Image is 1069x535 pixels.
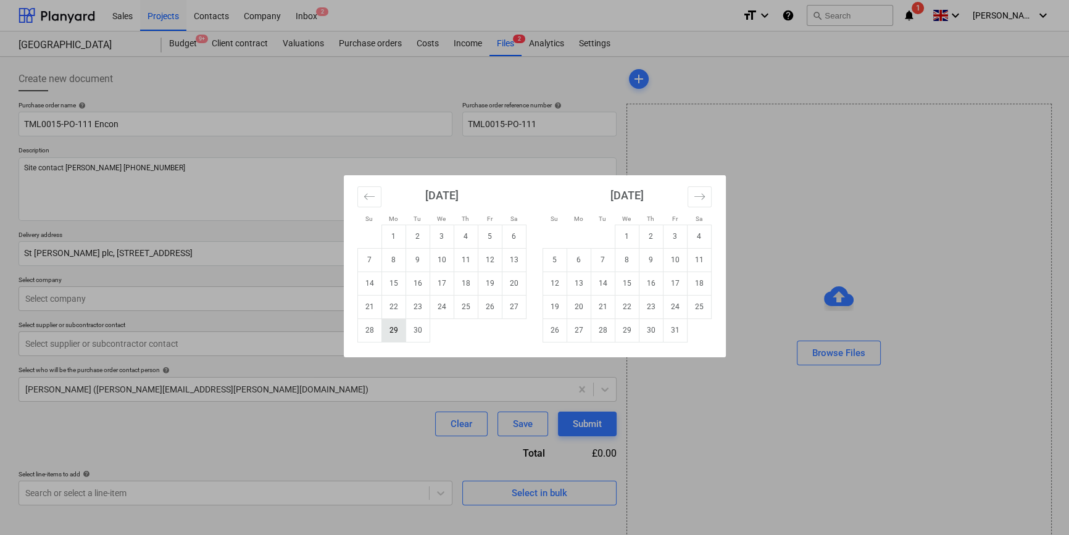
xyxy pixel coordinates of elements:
button: Move forward to switch to the next month. [688,186,712,207]
td: Saturday, October 25, 2025 [687,295,711,318]
td: Thursday, September 11, 2025 [454,248,478,272]
td: Sunday, September 14, 2025 [357,272,381,295]
td: Monday, September 15, 2025 [381,272,406,295]
td: Wednesday, October 8, 2025 [615,248,639,272]
small: Su [551,215,558,222]
td: Monday, September 22, 2025 [381,295,406,318]
td: Monday, October 13, 2025 [567,272,591,295]
td: Monday, September 29, 2025 [381,318,406,342]
td: Wednesday, October 1, 2025 [615,225,639,248]
td: Saturday, September 20, 2025 [502,272,526,295]
td: Thursday, October 30, 2025 [639,318,663,342]
small: We [437,215,446,222]
td: Tuesday, September 9, 2025 [406,248,430,272]
td: Sunday, September 7, 2025 [357,248,381,272]
td: Monday, September 1, 2025 [381,225,406,248]
td: Sunday, October 26, 2025 [543,318,567,342]
td: Monday, October 20, 2025 [567,295,591,318]
iframe: Chat Widget [1007,476,1069,535]
td: Thursday, October 16, 2025 [639,272,663,295]
td: Monday, October 6, 2025 [567,248,591,272]
td: Saturday, September 27, 2025 [502,295,526,318]
td: Saturday, October 4, 2025 [687,225,711,248]
td: Friday, October 17, 2025 [663,272,687,295]
small: Mo [574,215,583,222]
small: Sa [510,215,517,222]
td: Friday, September 12, 2025 [478,248,502,272]
button: Move backward to switch to the previous month. [357,186,381,207]
td: Tuesday, October 21, 2025 [591,295,615,318]
td: Friday, October 31, 2025 [663,318,687,342]
td: Saturday, October 18, 2025 [687,272,711,295]
td: Wednesday, September 10, 2025 [430,248,454,272]
td: Tuesday, October 28, 2025 [591,318,615,342]
td: Wednesday, October 15, 2025 [615,272,639,295]
td: Sunday, October 12, 2025 [543,272,567,295]
td: Saturday, September 6, 2025 [502,225,526,248]
strong: [DATE] [425,189,459,202]
td: Saturday, September 13, 2025 [502,248,526,272]
td: Wednesday, October 22, 2025 [615,295,639,318]
td: Sunday, September 21, 2025 [357,295,381,318]
td: Friday, September 26, 2025 [478,295,502,318]
small: Th [647,215,654,222]
td: Tuesday, September 2, 2025 [406,225,430,248]
small: Th [462,215,469,222]
small: Mo [389,215,398,222]
td: Tuesday, September 30, 2025 [406,318,430,342]
small: We [622,215,631,222]
td: Wednesday, September 3, 2025 [430,225,454,248]
small: Su [365,215,373,222]
td: Tuesday, October 14, 2025 [591,272,615,295]
td: Tuesday, October 7, 2025 [591,248,615,272]
td: Friday, October 3, 2025 [663,225,687,248]
td: Monday, October 27, 2025 [567,318,591,342]
div: Calendar [344,175,726,357]
td: Friday, September 5, 2025 [478,225,502,248]
td: Tuesday, September 23, 2025 [406,295,430,318]
td: Sunday, September 28, 2025 [357,318,381,342]
td: Thursday, October 9, 2025 [639,248,663,272]
td: Wednesday, October 29, 2025 [615,318,639,342]
small: Fr [672,215,678,222]
td: Sunday, October 19, 2025 [543,295,567,318]
td: Thursday, September 4, 2025 [454,225,478,248]
td: Wednesday, September 17, 2025 [430,272,454,295]
small: Sa [696,215,702,222]
td: Thursday, September 25, 2025 [454,295,478,318]
td: Thursday, September 18, 2025 [454,272,478,295]
small: Tu [599,215,606,222]
td: Thursday, October 23, 2025 [639,295,663,318]
strong: [DATE] [610,189,644,202]
small: Fr [487,215,493,222]
td: Sunday, October 5, 2025 [543,248,567,272]
small: Tu [414,215,421,222]
td: Saturday, October 11, 2025 [687,248,711,272]
td: Wednesday, September 24, 2025 [430,295,454,318]
td: Tuesday, September 16, 2025 [406,272,430,295]
td: Thursday, October 2, 2025 [639,225,663,248]
td: Friday, September 19, 2025 [478,272,502,295]
td: Friday, October 10, 2025 [663,248,687,272]
td: Monday, September 8, 2025 [381,248,406,272]
td: Friday, October 24, 2025 [663,295,687,318]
